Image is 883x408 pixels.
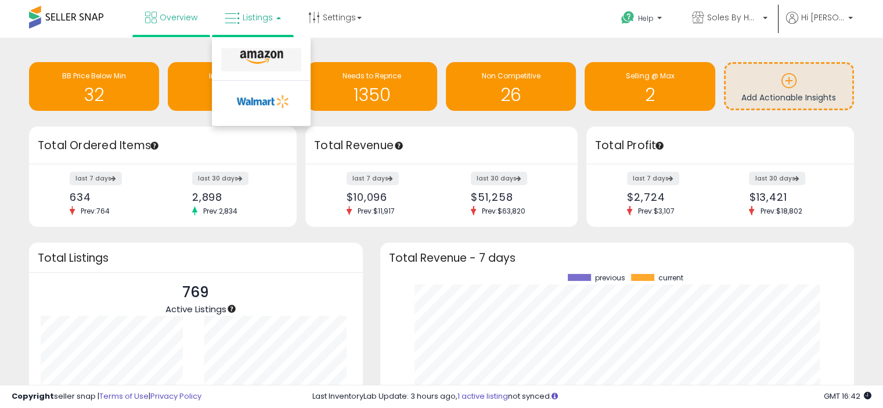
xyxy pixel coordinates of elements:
a: 1 active listing [457,391,508,402]
i: Get Help [621,10,635,25]
div: $2,724 [627,191,711,203]
label: last 30 days [192,172,248,185]
h3: Total Revenue [314,138,569,154]
span: Active Listings [165,303,226,315]
h1: 1350 [313,85,431,104]
span: Inventory Age [209,71,257,81]
span: Non Competitive [482,71,540,81]
a: Terms of Use [99,391,149,402]
label: last 30 days [749,172,805,185]
label: last 7 days [70,172,122,185]
span: Hi [PERSON_NAME] [801,12,845,23]
p: 769 [165,281,226,304]
span: Prev: $3,107 [632,206,680,216]
div: $10,096 [347,191,433,203]
label: last 7 days [347,172,399,185]
div: $13,421 [749,191,833,203]
span: Prev: $18,802 [754,206,808,216]
span: Prev: 764 [75,206,116,216]
span: Prev: 2,834 [197,206,243,216]
div: Tooltip anchor [394,140,404,151]
span: Prev: $63,820 [476,206,531,216]
h1: 26 [452,85,570,104]
h3: Total Ordered Items [38,138,288,154]
div: seller snap | | [12,391,201,402]
span: Help [638,13,654,23]
a: Hi [PERSON_NAME] [786,12,853,38]
h1: 2 [590,85,709,104]
a: Needs to Reprice 1350 [307,62,437,111]
span: Selling @ Max [625,71,674,81]
strong: Copyright [12,391,54,402]
a: Non Competitive 26 [446,62,576,111]
h1: 0 [174,85,292,104]
span: Soles By Hamsa LLC [707,12,759,23]
a: Help [612,2,673,38]
label: last 30 days [471,172,527,185]
div: Tooltip anchor [149,140,160,151]
div: 634 [70,191,154,203]
a: Inventory Age 0 [168,62,298,111]
a: Add Actionable Insights [726,64,852,109]
div: 2,898 [192,191,276,203]
span: current [658,274,683,282]
span: Listings [243,12,273,23]
div: $51,258 [471,191,557,203]
h3: Total Revenue - 7 days [389,254,845,262]
h1: 32 [35,85,153,104]
span: Needs to Reprice [343,71,401,81]
a: Selling @ Max 2 [585,62,715,111]
span: Prev: $11,917 [352,206,401,216]
span: Add Actionable Insights [741,92,836,103]
h3: Total Profit [595,138,845,154]
div: Tooltip anchor [226,304,237,314]
span: BB Price Below Min [62,71,126,81]
label: last 7 days [627,172,679,185]
a: BB Price Below Min 32 [29,62,159,111]
span: previous [595,274,625,282]
div: Tooltip anchor [654,140,665,151]
div: Last InventoryLab Update: 3 hours ago, not synced. [312,391,871,402]
span: 2025-08-15 16:42 GMT [824,391,871,402]
i: Click here to read more about un-synced listings. [552,392,558,400]
span: Overview [160,12,197,23]
a: Privacy Policy [150,391,201,402]
h3: Total Listings [38,254,354,262]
